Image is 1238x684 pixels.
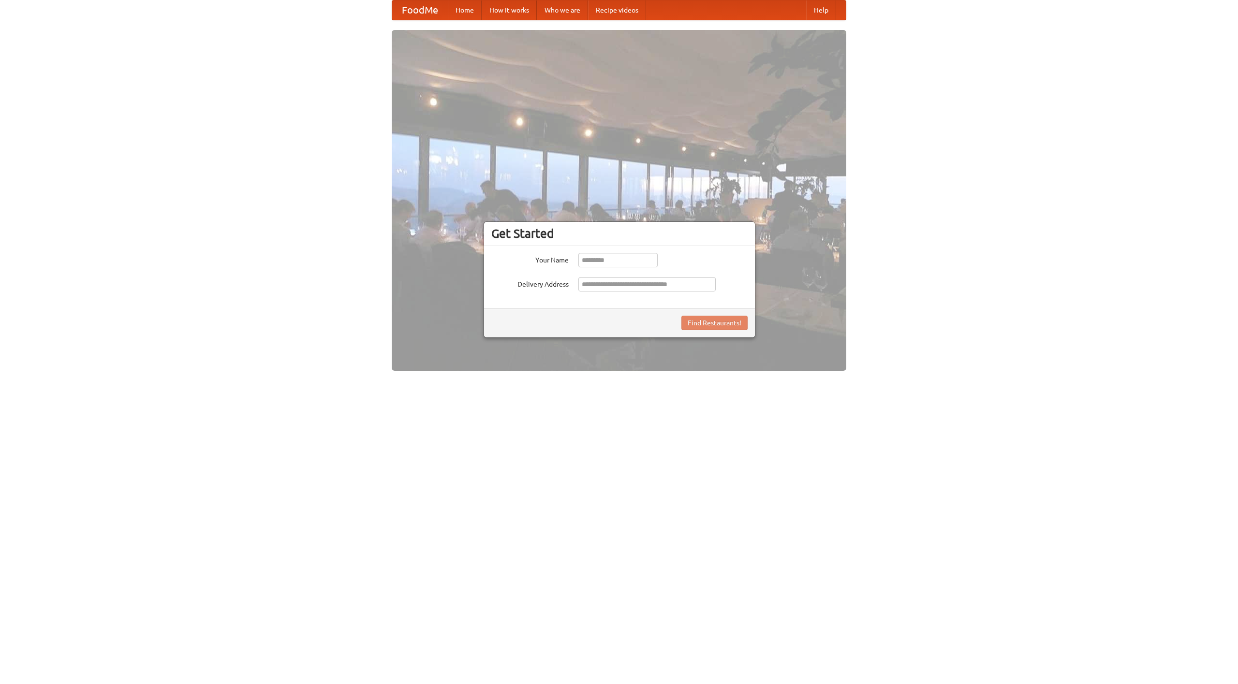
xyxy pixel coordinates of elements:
a: How it works [482,0,537,20]
label: Your Name [491,253,569,265]
a: Who we are [537,0,588,20]
h3: Get Started [491,226,748,241]
label: Delivery Address [491,277,569,289]
a: Help [806,0,836,20]
a: Home [448,0,482,20]
button: Find Restaurants! [681,316,748,330]
a: Recipe videos [588,0,646,20]
a: FoodMe [392,0,448,20]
